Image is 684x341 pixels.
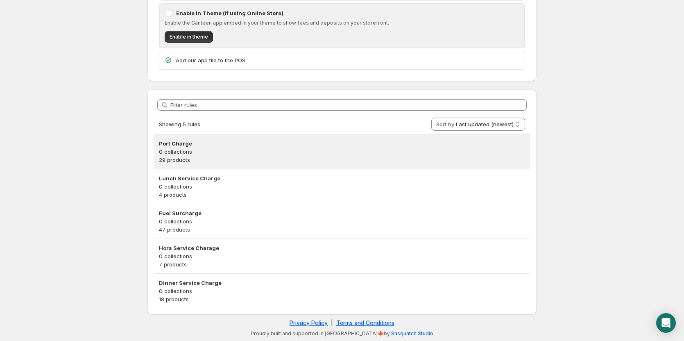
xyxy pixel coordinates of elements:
h3: Hors Service Charage [159,244,525,252]
button: Enable in theme [165,31,213,43]
p: 0 collections [159,217,525,225]
h3: Fuel Surcharge [159,209,525,217]
span: | [331,319,333,326]
p: 0 collections [159,148,525,156]
p: Enable in Theme (if using Online Store) [176,9,519,17]
p: 47 products [159,225,525,234]
p: Proudly built and supported in [GEOGRAPHIC_DATA]🍁by [152,330,532,337]
p: Add our app tile to the POS [176,56,520,64]
p: Enable the Canteen app embed in your theme to show fees and deposits on your storefront. [165,20,519,26]
span: Enable in theme [170,34,208,40]
a: Terms and Conditions [336,319,394,326]
h3: Dinner Service Charge [159,279,525,287]
div: Open Intercom Messenger [656,313,676,333]
h3: Port Charge [159,139,525,148]
p: 0 collections [159,252,525,260]
h3: Lunch Service Charge [159,174,525,182]
p: 18 products [159,295,525,303]
a: Sasquatch Studio [391,330,433,336]
input: Filter rules [170,99,527,111]
span: Showing 5 rules [159,121,200,127]
p: 29 products [159,156,525,164]
a: Privacy Policy [290,319,328,326]
p: 0 collections [159,182,525,191]
p: 7 products [159,260,525,268]
p: 4 products [159,191,525,199]
p: 0 collections [159,287,525,295]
